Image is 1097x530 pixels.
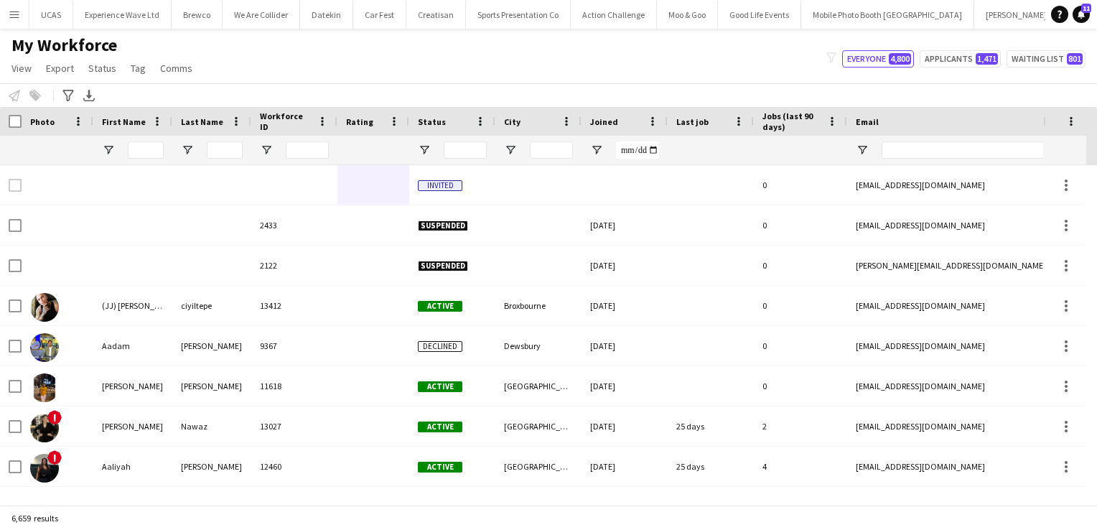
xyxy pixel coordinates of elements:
[530,141,573,159] input: City Filter Input
[60,87,77,104] app-action-btn: Advanced filters
[80,87,98,104] app-action-btn: Export XLSX
[1081,4,1091,13] span: 11
[571,1,657,29] button: Action Challenge
[30,333,59,362] img: Aadam Patel
[251,326,337,366] div: 9367
[657,1,718,29] button: Moo & Goo
[30,373,59,402] img: aakash Charles
[590,116,618,127] span: Joined
[93,366,172,406] div: [PERSON_NAME]
[418,116,446,127] span: Status
[418,144,431,157] button: Open Filter Menu
[889,53,911,65] span: 4,800
[30,414,59,442] img: Aalia Nawaz
[30,293,59,322] img: (JJ) jeyhan ciyiltepe
[30,116,55,127] span: Photo
[300,1,353,29] button: Datekin
[406,1,466,29] button: Creatisan
[83,59,122,78] a: Status
[251,205,337,245] div: 2433
[47,450,62,465] span: !
[418,422,462,432] span: Active
[102,144,115,157] button: Open Filter Menu
[353,1,406,29] button: Car Fest
[172,406,251,446] div: Nawaz
[582,326,668,366] div: [DATE]
[582,205,668,245] div: [DATE]
[93,487,172,526] div: Aaliyah
[754,205,847,245] div: 0
[172,1,223,29] button: Brewco
[1007,50,1086,68] button: Waiting list801
[418,381,462,392] span: Active
[754,326,847,366] div: 0
[495,447,582,486] div: [GEOGRAPHIC_DATA]
[856,116,879,127] span: Email
[444,141,487,159] input: Status Filter Input
[718,1,801,29] button: Good Life Events
[582,406,668,446] div: [DATE]
[128,141,164,159] input: First Name Filter Input
[11,62,32,75] span: View
[30,454,59,483] img: Aaliyah Braithwaite
[920,50,1001,68] button: Applicants1,471
[154,59,198,78] a: Comms
[223,1,300,29] button: We Are Collider
[346,116,373,127] span: Rating
[754,406,847,446] div: 2
[73,1,172,29] button: Experience Wave Ltd
[754,165,847,205] div: 0
[46,62,74,75] span: Export
[418,341,462,352] span: Declined
[172,366,251,406] div: [PERSON_NAME]
[495,286,582,325] div: Broxbourne
[418,462,462,473] span: Active
[616,141,659,159] input: Joined Filter Input
[131,62,146,75] span: Tag
[495,366,582,406] div: [GEOGRAPHIC_DATA]
[974,1,1059,29] button: [PERSON_NAME]
[668,447,754,486] div: 25 days
[495,406,582,446] div: [GEOGRAPHIC_DATA]
[181,144,194,157] button: Open Filter Menu
[181,116,223,127] span: Last Name
[6,59,37,78] a: View
[856,144,869,157] button: Open Filter Menu
[93,326,172,366] div: Aadam
[251,447,337,486] div: 12460
[668,406,754,446] div: 25 days
[582,447,668,486] div: [DATE]
[172,447,251,486] div: [PERSON_NAME]
[47,410,62,424] span: !
[93,286,172,325] div: (JJ) [PERSON_NAME]
[172,286,251,325] div: ciyiltepe
[495,487,582,526] div: Bathgate
[754,246,847,285] div: 0
[251,246,337,285] div: 2122
[754,447,847,486] div: 4
[590,144,603,157] button: Open Filter Menu
[418,261,468,271] span: Suspended
[582,366,668,406] div: [DATE]
[754,487,847,526] div: 0
[9,179,22,192] input: Row Selection is disabled for this row (unchecked)
[172,487,251,526] div: Learmonth
[582,286,668,325] div: [DATE]
[125,59,151,78] a: Tag
[504,144,517,157] button: Open Filter Menu
[418,220,468,231] span: Suspended
[11,34,117,56] span: My Workforce
[582,246,668,285] div: [DATE]
[286,141,329,159] input: Workforce ID Filter Input
[801,1,974,29] button: Mobile Photo Booth [GEOGRAPHIC_DATA]
[1067,53,1083,65] span: 801
[29,1,73,29] button: UCAS
[260,111,312,132] span: Workforce ID
[93,406,172,446] div: [PERSON_NAME]
[976,53,998,65] span: 1,471
[260,144,273,157] button: Open Filter Menu
[93,447,172,486] div: Aaliyah
[668,487,754,526] div: 380 days
[582,487,668,526] div: [DATE]
[251,406,337,446] div: 13027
